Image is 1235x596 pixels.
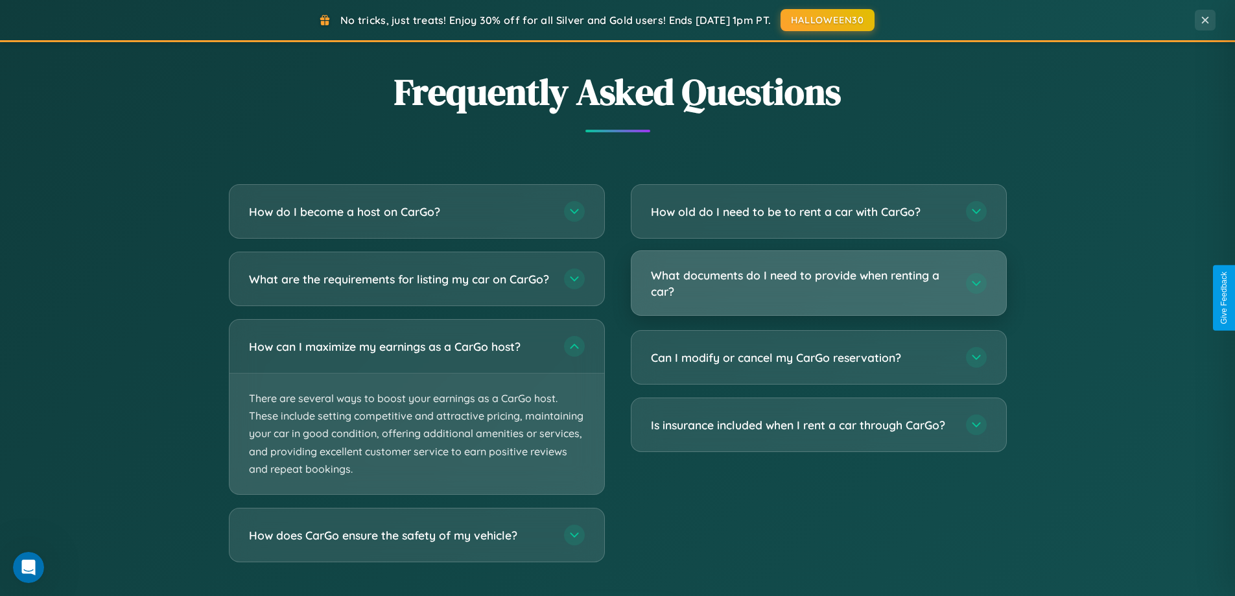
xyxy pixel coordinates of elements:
h3: How do I become a host on CarGo? [249,204,551,220]
h3: What documents do I need to provide when renting a car? [651,267,953,299]
div: Give Feedback [1219,272,1229,324]
h3: How does CarGo ensure the safety of my vehicle? [249,527,551,543]
h3: How old do I need to be to rent a car with CarGo? [651,204,953,220]
iframe: Intercom live chat [13,552,44,583]
h3: Can I modify or cancel my CarGo reservation? [651,350,953,366]
h3: Is insurance included when I rent a car through CarGo? [651,417,953,433]
h3: What are the requirements for listing my car on CarGo? [249,271,551,287]
h2: Frequently Asked Questions [229,67,1007,117]
h3: How can I maximize my earnings as a CarGo host? [249,339,551,355]
button: HALLOWEEN30 [781,9,875,31]
p: There are several ways to boost your earnings as a CarGo host. These include setting competitive ... [229,374,604,494]
span: No tricks, just treats! Enjoy 30% off for all Silver and Gold users! Ends [DATE] 1pm PT. [340,14,771,27]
